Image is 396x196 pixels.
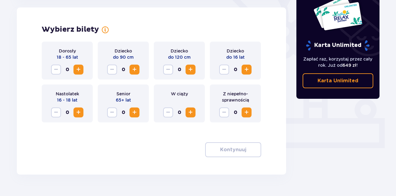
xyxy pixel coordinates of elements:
span: 0 [62,107,72,117]
button: Zmniejsz [219,107,229,117]
h2: Wybierz bilety [42,25,99,34]
p: do 16 lat [226,54,245,60]
button: Zwiększ [73,65,83,75]
span: 0 [230,65,240,75]
p: 18 - 65 lat [57,54,78,60]
button: Zwiększ [186,65,196,75]
span: 0 [174,65,184,75]
p: Dziecko [171,48,188,54]
p: Zapłać raz, korzystaj przez cały rok. Już od ! [303,56,374,68]
p: Senior [116,91,130,97]
p: Z niepełno­sprawnością [215,91,256,103]
button: Zwiększ [73,107,83,117]
p: 16 - 18 lat [57,97,78,103]
button: Zmniejsz [107,65,117,75]
a: Karta Unlimited [303,73,374,88]
button: Zmniejsz [51,65,61,75]
p: Kontynuuj [220,146,246,153]
p: Dorosły [59,48,76,54]
button: Zmniejsz [219,65,229,75]
span: 0 [174,107,184,117]
span: 649 zł [342,63,356,68]
p: do 90 cm [113,54,134,60]
span: 0 [230,107,240,117]
button: Zwiększ [130,65,139,75]
p: Dziecko [115,48,132,54]
button: Zmniejsz [51,107,61,117]
p: Nastolatek [56,91,79,97]
button: Zwiększ [130,107,139,117]
p: Karta Unlimited [305,40,370,51]
button: Zwiększ [242,65,252,75]
p: W ciąży [171,91,188,97]
span: 0 [62,65,72,75]
button: Zmniejsz [163,65,173,75]
span: 0 [118,107,128,117]
button: Kontynuuj [205,142,261,157]
p: Karta Unlimited [318,77,358,84]
p: do 120 cm [168,54,191,60]
button: Zwiększ [242,107,252,117]
button: Zmniejsz [163,107,173,117]
button: Zwiększ [186,107,196,117]
p: 65+ lat [116,97,131,103]
button: Zmniejsz [107,107,117,117]
p: Dziecko [227,48,244,54]
span: 0 [118,65,128,75]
